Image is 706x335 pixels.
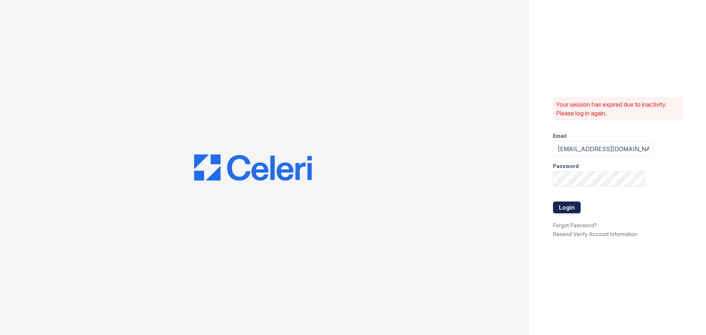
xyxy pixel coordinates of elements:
[553,132,567,140] label: Email
[556,100,680,118] p: Your session has expired due to inactivity. Please log in again.
[194,154,312,181] img: CE_Logo_Blue-a8612792a0a2168367f1c8372b55b34899dd931a85d93a1a3d3e32e68fde9ad4.png
[553,202,581,213] button: Login
[553,163,579,170] label: Password
[553,231,637,237] a: Resend Verify Account Information
[553,222,597,228] a: Forgot Password?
